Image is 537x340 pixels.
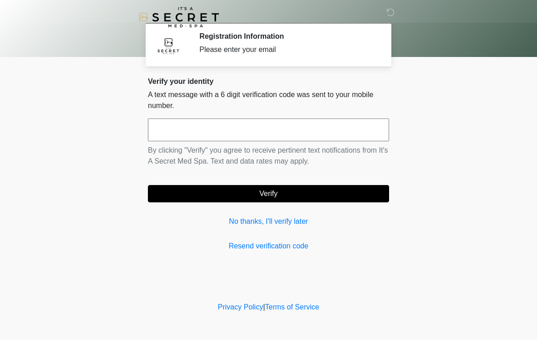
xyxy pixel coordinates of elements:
img: It's A Secret Med Spa Logo [139,7,219,27]
a: Privacy Policy [218,303,263,311]
img: Agent Avatar [155,32,182,59]
p: By clicking "Verify" you agree to receive pertinent text notifications from It's A Secret Med Spa... [148,145,389,167]
a: | [263,303,265,311]
a: Resend verification code [148,241,389,252]
button: Verify [148,185,389,202]
a: Terms of Service [265,303,319,311]
p: A text message with a 6 digit verification code was sent to your mobile number. [148,89,389,111]
div: Please enter your email [199,44,375,55]
a: No thanks, I'll verify later [148,216,389,227]
h2: Registration Information [199,32,375,41]
h2: Verify your identity [148,77,389,86]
